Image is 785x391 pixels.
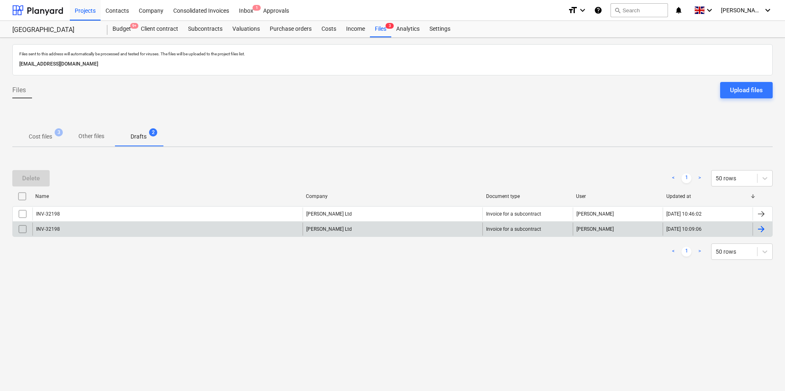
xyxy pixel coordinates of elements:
a: Next page [695,247,705,257]
a: Page 1 is your current page [682,247,691,257]
div: Budget [108,21,136,37]
i: keyboard_arrow_down [578,5,588,15]
button: Upload files [720,82,773,98]
div: [DATE] 10:09:06 [666,226,702,232]
i: Knowledge base [594,5,602,15]
div: User [576,193,660,199]
i: keyboard_arrow_down [763,5,773,15]
a: Subcontracts [183,21,227,37]
div: INV-32198 [36,211,60,217]
div: Name [35,193,299,199]
a: Analytics [391,21,425,37]
span: 2 [149,128,157,136]
button: Search [611,3,668,17]
div: [PERSON_NAME] [573,207,663,221]
div: [GEOGRAPHIC_DATA] [12,26,98,34]
span: 3 [55,128,63,136]
span: 3 [386,23,394,29]
span: 1 [252,5,261,11]
p: [EMAIL_ADDRESS][DOMAIN_NAME] [19,60,766,68]
div: Company [306,193,480,199]
p: Files sent to this address will automatically be processed and tested for viruses. The files will... [19,51,766,57]
div: Invoice for a subcontract [486,211,541,217]
a: Client contract [136,21,183,37]
i: keyboard_arrow_down [705,5,714,15]
a: Budget9+ [108,21,136,37]
div: Document type [486,193,570,199]
a: Income [341,21,370,37]
div: INV-32198 [36,226,60,232]
div: Upload files [730,85,763,95]
i: format_size [568,5,578,15]
div: Updated at [666,193,750,199]
a: Previous page [668,247,678,257]
span: Files [12,85,26,95]
a: Settings [425,21,455,37]
div: Files [370,21,391,37]
div: Invoice for a subcontract [486,226,541,232]
a: Costs [317,21,341,37]
div: [DATE] 10:46:02 [666,211,702,217]
span: [PERSON_NAME] [721,7,762,14]
a: Files3 [370,21,391,37]
div: [PERSON_NAME] [573,223,663,236]
a: Valuations [227,21,265,37]
a: Next page [695,173,705,183]
div: [PERSON_NAME] Ltd [303,207,483,221]
div: [PERSON_NAME] Ltd [303,223,483,236]
a: Page 1 is your current page [682,173,691,183]
a: Previous page [668,173,678,183]
i: notifications [675,5,683,15]
a: Purchase orders [265,21,317,37]
p: Drafts [131,132,147,141]
span: 9+ [130,23,138,29]
span: search [614,7,621,14]
iframe: Chat Widget [744,352,785,391]
p: Other files [78,132,104,141]
p: Cost files [29,132,52,141]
